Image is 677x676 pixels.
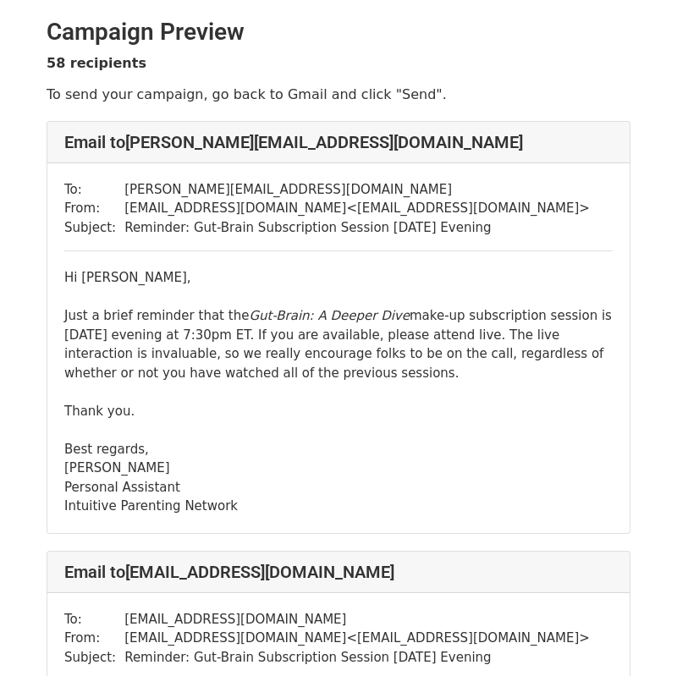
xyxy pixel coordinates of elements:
td: [PERSON_NAME][EMAIL_ADDRESS][DOMAIN_NAME] [124,180,590,200]
td: From: [64,629,124,648]
p: To send your campaign, go back to Gmail and click "Send". [47,85,630,103]
div: Personal Assistant [64,478,613,497]
strong: 58 recipients [47,55,146,71]
td: To: [64,180,124,200]
i: Gut-Brain: A Deeper Dive [249,308,410,323]
td: Subject: [64,218,124,238]
div: Best regards, [64,440,613,459]
h2: Campaign Preview [47,18,630,47]
div: Just a brief reminder that the make-up subscription session is [DATE] evening at 7:30pm ET. If yo... [64,306,613,382]
div: [PERSON_NAME] [64,459,613,516]
td: Reminder: Gut-Brain Subscription Session [DATE] Evening [124,218,590,238]
td: [EMAIL_ADDRESS][DOMAIN_NAME] < [EMAIL_ADDRESS][DOMAIN_NAME] > [124,629,590,648]
td: To: [64,610,124,629]
div: Hi [PERSON_NAME], [64,268,613,288]
div: Intuitive Parenting Network [64,497,613,516]
td: [EMAIL_ADDRESS][DOMAIN_NAME] [124,610,590,629]
td: From: [64,199,124,218]
td: Reminder: Gut-Brain Subscription Session [DATE] Evening [124,648,590,668]
td: Subject: [64,648,124,668]
div: Thank you. [64,402,613,421]
td: [EMAIL_ADDRESS][DOMAIN_NAME] < [EMAIL_ADDRESS][DOMAIN_NAME] > [124,199,590,218]
h4: Email to [PERSON_NAME][EMAIL_ADDRESS][DOMAIN_NAME] [64,132,613,152]
h4: Email to [EMAIL_ADDRESS][DOMAIN_NAME] [64,562,613,582]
